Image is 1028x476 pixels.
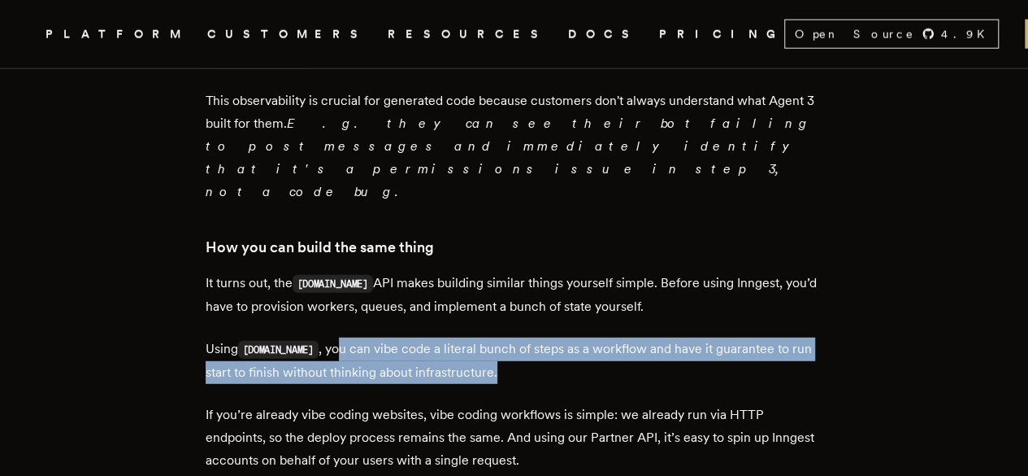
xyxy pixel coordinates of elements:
p: If you’re already vibe coding websites, vibe coding workflows is simple: we already run via HTTP ... [206,404,823,472]
strong: How you can build the same thing [206,238,434,255]
span: Open Source [795,26,915,42]
p: Using , you can vibe code a literal bunch of steps as a workflow and have it guarantee to run sta... [206,338,823,384]
button: RESOURCES [388,24,549,45]
p: This observability is crucial for generated code because customers don't always understand what A... [206,90,823,203]
p: It turns out, the API makes building similar things yourself simple. Before using Inngest, you’d ... [206,272,823,318]
code: [DOMAIN_NAME] [293,275,373,293]
code: [DOMAIN_NAME] [238,341,319,359]
a: PRICING [659,24,784,45]
button: PLATFORM [46,24,188,45]
a: DOCS [568,24,640,45]
em: E.g. they can see their bot failing to post messages and immediately identify that it's a permiss... [206,116,811,199]
span: 4.9 K [941,26,995,42]
a: CUSTOMERS [207,24,368,45]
